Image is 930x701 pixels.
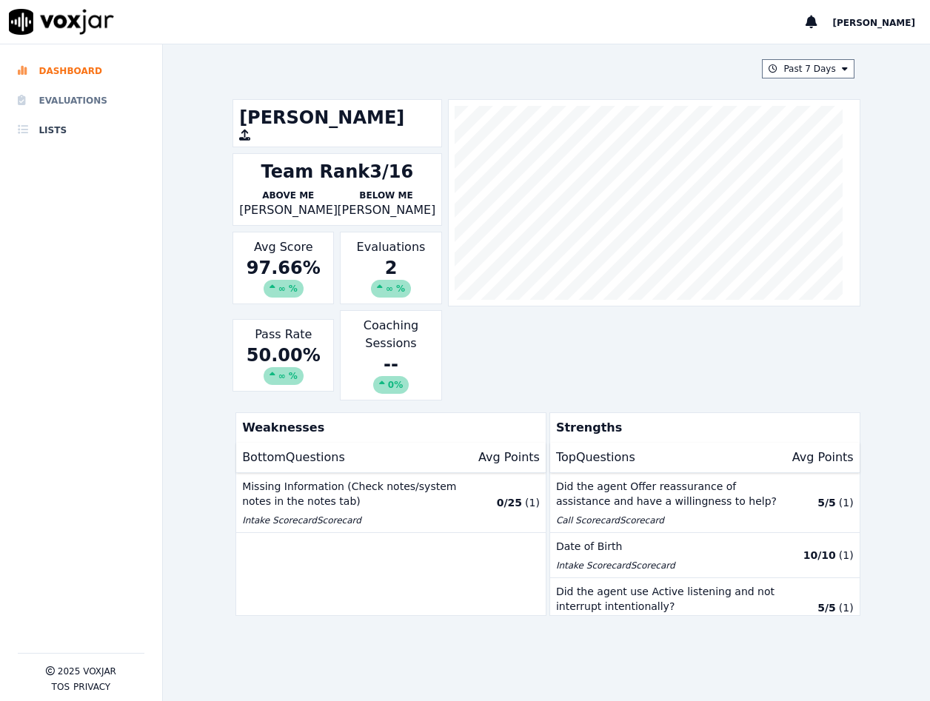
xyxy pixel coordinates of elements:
span: [PERSON_NAME] [832,18,915,28]
div: 97.66 % [239,256,327,298]
div: Evaluations [340,232,441,304]
p: Avg Points [478,449,540,466]
p: [PERSON_NAME] [239,201,337,219]
button: Past 7 Days [762,59,854,78]
button: Did the agent use Active listening and not interrupt intentionally? Call ScorecardScorecard 5/5 (1) [550,578,860,638]
p: ( 1 ) [839,548,854,563]
p: Did the agent Offer reassurance of assistance and have a willingness to help? [556,479,779,509]
button: Missing Information (Check notes/system notes in the notes tab) Intake ScorecardScorecard 0/25 (1) [236,473,546,533]
p: Strengths [550,413,854,443]
p: ( 1 ) [839,600,854,615]
p: Above Me [239,189,337,201]
button: TOS [52,681,70,693]
div: ∞ % [371,280,411,298]
p: [PERSON_NAME] [337,201,435,219]
p: 2025 Voxjar [58,665,116,677]
button: Did the agent Offer reassurance of assistance and have a willingness to help? Call ScorecardScore... [550,473,860,533]
p: Intake Scorecard Scorecard [242,514,465,526]
div: ∞ % [264,280,304,298]
p: 0 / 25 [497,495,522,510]
div: Team Rank 3/16 [261,160,414,184]
p: Weaknesses [236,413,540,443]
p: Missing Information (Check notes/system notes in the notes tab) [242,479,465,509]
p: Avg Points [792,449,854,466]
p: Call Scorecard Scorecard [556,514,779,526]
p: Date of Birth [556,539,779,554]
div: Avg Score [232,232,334,304]
h1: [PERSON_NAME] [239,106,435,130]
p: Top Questions [556,449,635,466]
div: -- [347,352,435,394]
div: Coaching Sessions [340,310,441,400]
div: 50.00 % [239,343,327,385]
p: Did the agent use Active listening and not interrupt intentionally? [556,584,779,614]
button: Privacy [73,681,110,693]
div: Pass Rate [232,319,334,392]
p: Bottom Questions [242,449,345,466]
p: 5 / 5 [817,600,836,615]
div: 0% [373,376,409,394]
a: Lists [18,115,144,145]
div: ∞ % [264,367,304,385]
button: Date of Birth Intake ScorecardScorecard 10/10 (1) [550,533,860,578]
p: Intake Scorecard Scorecard [556,560,779,571]
button: [PERSON_NAME] [832,13,930,31]
a: Dashboard [18,56,144,86]
a: Evaluations [18,86,144,115]
p: 5 / 5 [817,495,836,510]
div: 2 [347,256,435,298]
p: 10 / 10 [803,548,836,563]
p: ( 1 ) [839,495,854,510]
p: ( 1 ) [525,495,540,510]
p: Below Me [337,189,435,201]
img: voxjar logo [9,9,114,35]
